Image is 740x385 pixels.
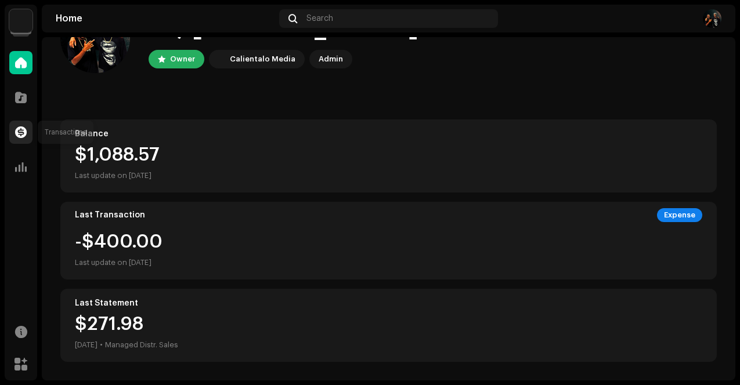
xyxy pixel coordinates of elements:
re-o-card-value: Balance [60,119,717,192]
img: 89259ab1-f26e-43fa-9e46-b2fa1c1b22d6 [703,9,721,28]
div: Last Statement [75,299,702,308]
img: 89259ab1-f26e-43fa-9e46-b2fa1c1b22d6 [60,3,130,73]
div: Last update on [DATE] [75,256,163,270]
div: Admin [319,52,343,66]
div: Calientalo Media [230,52,295,66]
re-o-card-value: Last Statement [60,289,717,362]
div: Expense [657,208,702,222]
div: [DATE] [75,338,98,352]
img: 4d5a508c-c80f-4d99-b7fb-82554657661d [211,52,225,66]
div: Home [56,14,275,23]
div: Owner [170,52,195,66]
div: Balance [75,129,702,139]
img: 4d5a508c-c80f-4d99-b7fb-82554657661d [9,9,33,32]
span: Search [306,14,333,23]
div: Managed Distr. Sales [105,338,178,352]
div: Last Transaction [75,210,145,220]
div: Last update on [DATE] [75,169,702,183]
div: • [100,338,103,352]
